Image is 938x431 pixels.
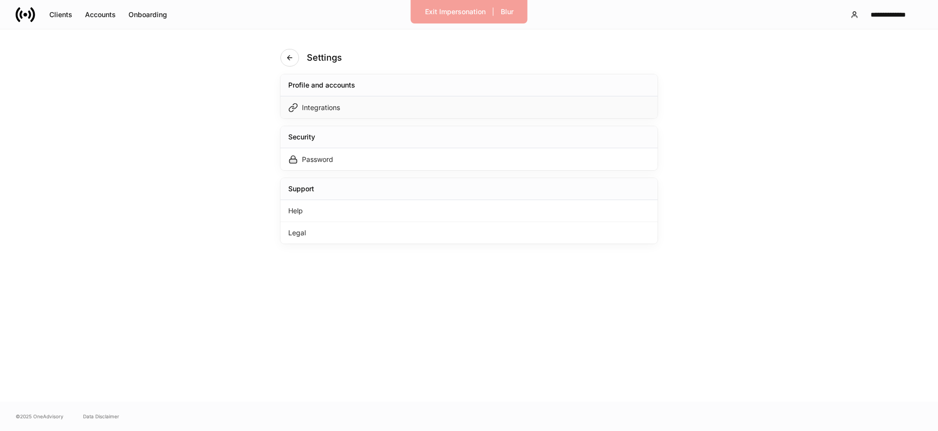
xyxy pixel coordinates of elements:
div: Profile and accounts [288,80,355,90]
button: Blur [494,4,520,20]
div: Help [280,200,658,222]
a: Data Disclaimer [83,412,119,420]
button: Accounts [79,7,122,23]
span: © 2025 OneAdvisory [16,412,64,420]
h4: Settings [307,52,342,64]
div: Security [288,132,315,142]
div: Clients [49,11,72,18]
div: Blur [501,8,513,15]
div: Exit Impersonation [425,8,486,15]
div: Accounts [85,11,116,18]
button: Exit Impersonation [419,4,492,20]
button: Onboarding [122,7,173,23]
div: Integrations [302,103,340,113]
div: Legal [280,222,658,244]
button: Clients [43,7,79,23]
div: Password [302,155,333,164]
div: Support [288,184,314,194]
div: Onboarding [128,11,167,18]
